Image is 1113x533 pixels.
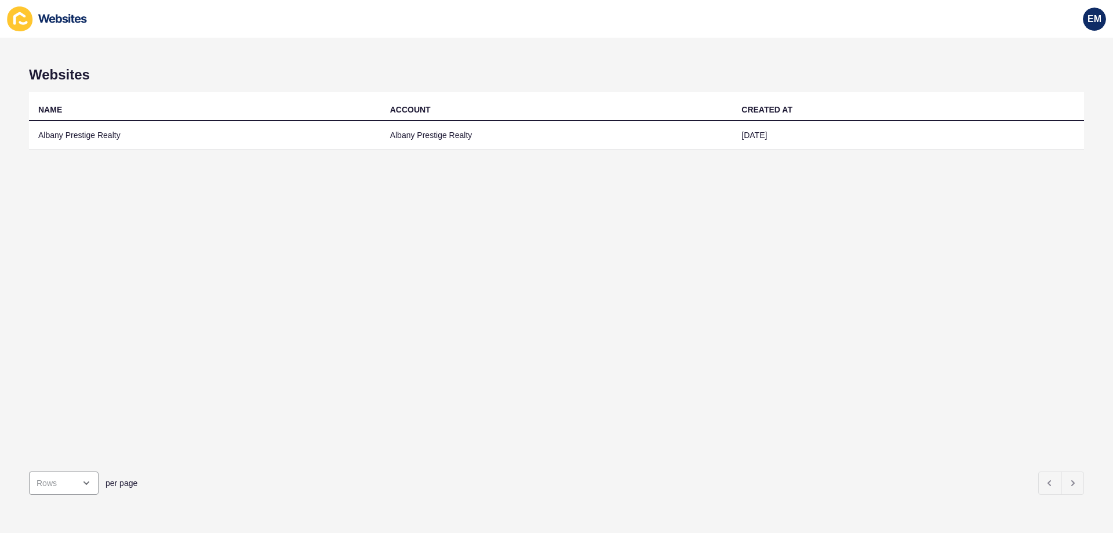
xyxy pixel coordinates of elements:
[741,104,792,115] div: CREATED AT
[29,67,1084,83] h1: Websites
[390,104,431,115] div: ACCOUNT
[29,472,99,495] div: open menu
[381,121,733,150] td: Albany Prestige Realty
[29,121,381,150] td: Albany Prestige Realty
[1087,13,1101,25] span: EM
[38,104,62,115] div: NAME
[106,477,137,489] span: per page
[732,121,1084,150] td: [DATE]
